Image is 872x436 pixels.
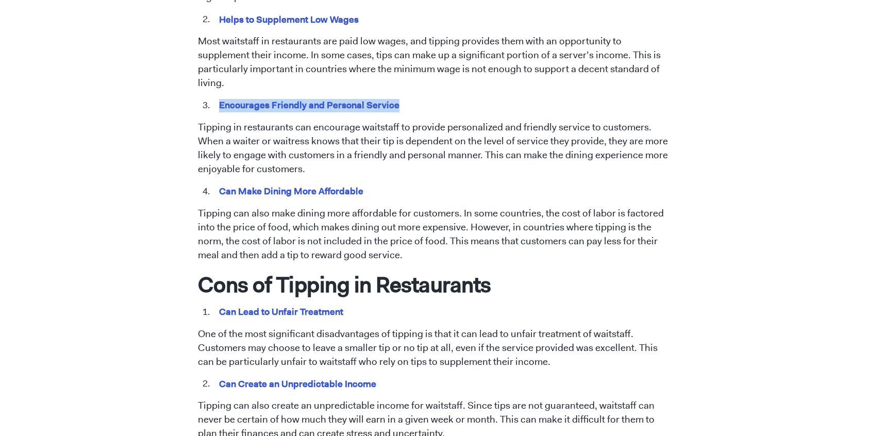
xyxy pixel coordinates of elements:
mark: Helps to Supplement Low Wages [217,11,361,27]
mark: Can Create an Unpredictable Income [217,376,378,392]
p: Most waitstaff in restaurants are paid low wages, and tipping provides them with an opportunity t... [198,35,675,90]
p: Tipping can also make dining more affordable for customers. In some countries, the cost of labor ... [198,207,675,262]
mark: Can Make Dining More Affordable [217,183,365,199]
mark: Encourages Friendly and Personal Service [217,97,401,113]
h1: Cons of Tipping in Restaurants [198,271,675,298]
p: One of the most significant disadvantages of tipping is that it can lead to unfair treatment of w... [198,327,675,369]
p: Tipping in restaurants can encourage waitstaff to provide personalized and friendly service to cu... [198,121,675,176]
mark: Can Lead to Unfair Treatment [217,304,345,320]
